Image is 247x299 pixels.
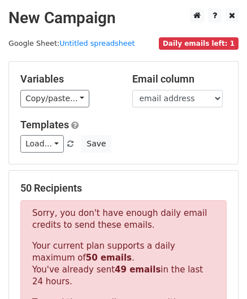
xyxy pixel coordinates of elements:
button: Save [81,135,111,153]
a: Daily emails left: 1 [159,39,239,47]
h5: 50 Recipients [20,182,227,194]
strong: 49 emails [115,265,161,275]
a: Load... [20,135,64,153]
a: Untitled spreadsheet [59,39,135,47]
h5: Variables [20,73,115,85]
h2: New Campaign [8,8,239,28]
small: Google Sheet: [8,39,135,47]
p: Your current plan supports a daily maximum of . You've already sent in the last 24 hours. [32,240,215,288]
a: Templates [20,119,69,131]
strong: 50 emails [86,253,132,263]
h5: Email column [132,73,227,85]
a: Copy/paste... [20,90,89,107]
span: Daily emails left: 1 [159,37,239,50]
p: Sorry, you don't have enough daily email credits to send these emails. [32,207,215,231]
